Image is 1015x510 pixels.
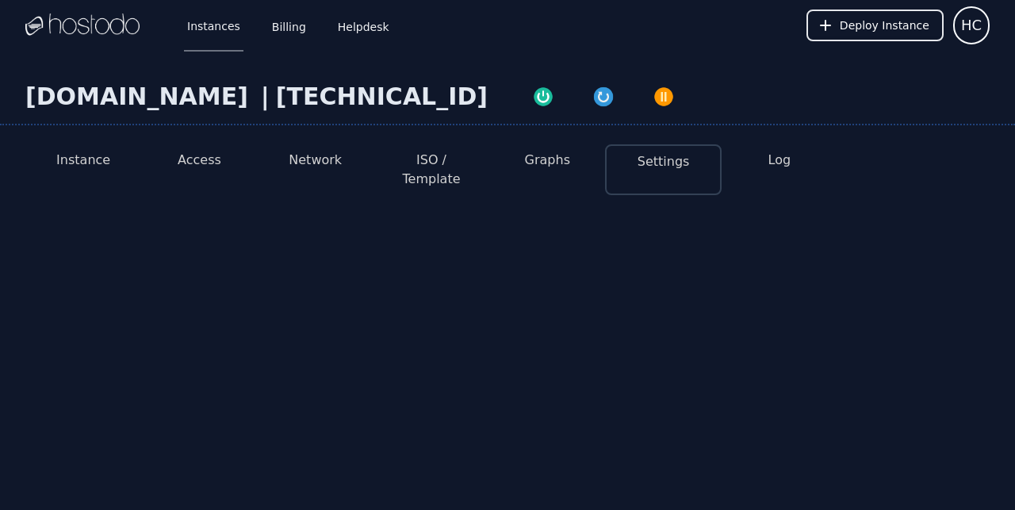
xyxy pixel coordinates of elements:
[953,6,990,44] button: User menu
[276,82,488,111] div: [TECHNICAL_ID]
[768,151,791,170] button: Log
[178,151,221,170] button: Access
[386,151,477,189] button: ISO / Template
[573,82,634,108] button: Restart
[638,152,690,171] button: Settings
[840,17,929,33] span: Deploy Instance
[525,151,570,170] button: Graphs
[961,14,982,36] span: HC
[592,86,615,108] img: Restart
[56,151,110,170] button: Instance
[513,82,573,108] button: Power On
[289,151,342,170] button: Network
[255,82,276,111] div: |
[25,13,140,37] img: Logo
[634,82,694,108] button: Power Off
[25,82,255,111] div: [DOMAIN_NAME]
[806,10,944,41] button: Deploy Instance
[532,86,554,108] img: Power On
[653,86,675,108] img: Power Off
